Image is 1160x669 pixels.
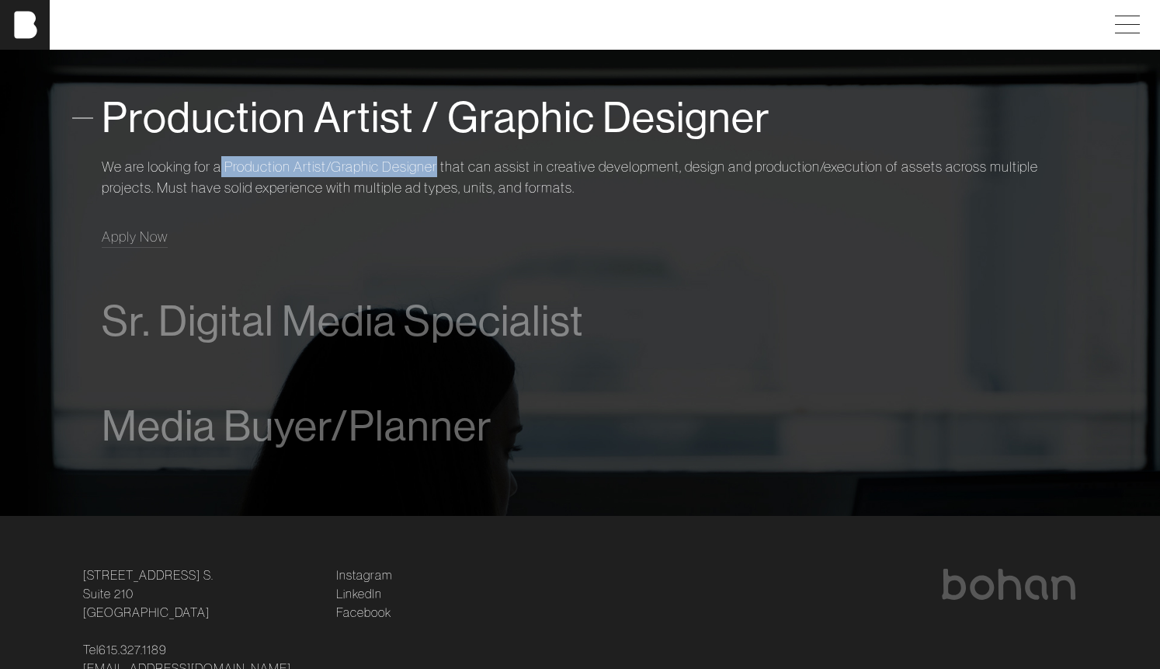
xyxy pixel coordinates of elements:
[102,226,168,247] a: Apply Now
[102,156,1058,198] p: We are looking for a Production Artist/Graphic Designer that can assist in creative development, ...
[102,228,168,246] span: Apply Now
[336,584,382,603] a: LinkedIn
[99,640,167,659] a: 615.327.1189
[83,566,214,622] a: [STREET_ADDRESS] S.Suite 210[GEOGRAPHIC_DATA]
[940,569,1077,600] img: bohan logo
[102,298,584,345] span: Sr. Digital Media Specialist
[102,94,770,141] span: Production Artist / Graphic Designer
[336,603,391,622] a: Facebook
[336,566,392,584] a: Instagram
[102,402,492,450] span: Media Buyer/Planner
